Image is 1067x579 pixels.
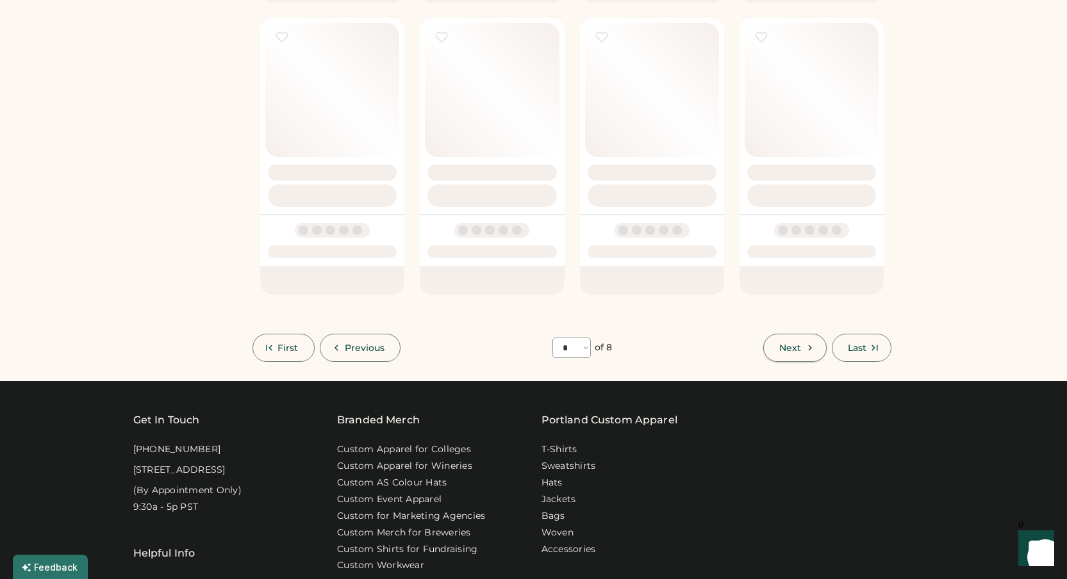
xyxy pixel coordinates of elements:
button: Next [763,334,826,362]
a: Custom for Marketing Agencies [337,510,485,523]
button: Last [832,334,891,362]
span: First [277,343,299,352]
a: Hats [542,477,563,489]
span: Next [779,343,801,352]
a: Woven [542,526,574,539]
button: Previous [320,334,401,362]
a: Custom Apparel for Colleges [337,443,471,456]
div: of 8 [595,341,612,354]
a: Portland Custom Apparel [542,412,677,428]
span: Last [848,343,866,352]
div: Branded Merch [337,412,420,428]
button: First [252,334,315,362]
div: (By Appointment Only) [133,484,242,497]
div: [STREET_ADDRESS] [133,464,226,477]
span: Previous [345,343,385,352]
div: 9:30a - 5p PST [133,501,199,514]
a: Custom Apparel for Wineries [337,460,472,473]
a: Accessories [542,543,596,556]
a: Custom Workwear [337,559,424,572]
div: Helpful Info [133,546,195,561]
a: Jackets [542,493,576,506]
div: [PHONE_NUMBER] [133,443,221,456]
div: Get In Touch [133,412,200,428]
a: Bags [542,510,565,523]
iframe: Front Chat [1006,521,1061,576]
a: Custom AS Colour Hats [337,477,447,489]
a: Custom Shirts for Fundraising [337,543,477,556]
a: Custom Merch for Breweries [337,526,471,539]
a: Custom Event Apparel [337,493,442,506]
a: T-Shirts [542,443,577,456]
a: Sweatshirts [542,460,596,473]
